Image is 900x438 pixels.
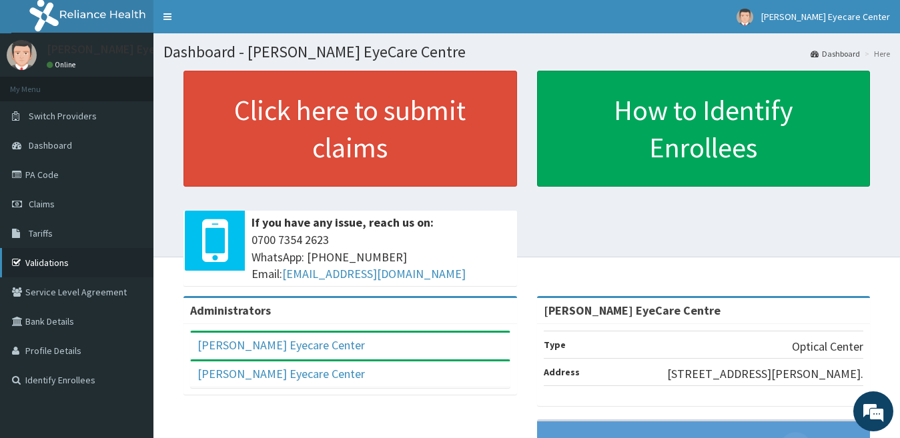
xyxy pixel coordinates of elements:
[7,40,37,70] img: User Image
[544,303,721,318] strong: [PERSON_NAME] EyeCare Centre
[197,366,365,381] a: [PERSON_NAME] Eyecare Center
[29,198,55,210] span: Claims
[47,60,79,69] a: Online
[29,227,53,239] span: Tariffs
[544,339,566,351] b: Type
[737,9,753,25] img: User Image
[252,215,434,230] b: If you have any issue, reach us on:
[544,366,580,378] b: Address
[667,365,863,383] p: [STREET_ADDRESS][PERSON_NAME].
[537,71,871,187] a: How to Identify Enrollees
[861,48,890,59] li: Here
[47,43,217,55] p: [PERSON_NAME] Eyecare Center
[811,48,860,59] a: Dashboard
[197,337,365,353] a: [PERSON_NAME] Eyecare Center
[29,110,97,122] span: Switch Providers
[761,11,890,23] span: [PERSON_NAME] Eyecare Center
[190,303,271,318] b: Administrators
[183,71,517,187] a: Click here to submit claims
[252,231,510,283] span: 0700 7354 2623 WhatsApp: [PHONE_NUMBER] Email:
[29,139,72,151] span: Dashboard
[792,338,863,355] p: Optical Center
[282,266,466,281] a: [EMAIL_ADDRESS][DOMAIN_NAME]
[163,43,890,61] h1: Dashboard - [PERSON_NAME] EyeCare Centre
